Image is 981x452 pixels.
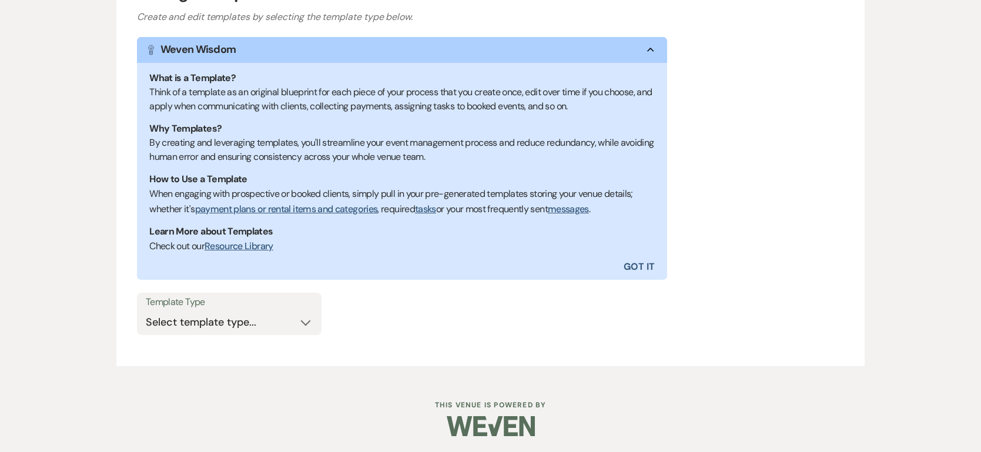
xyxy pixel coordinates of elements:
h1: How to Use a Template [149,172,655,186]
a: payment plans or rental items and categories [195,203,378,215]
h1: Weven Wisdom [160,42,236,58]
h1: Why Templates? [149,122,655,136]
p: Check out our [149,239,655,254]
button: Got It [402,254,667,280]
button: Weven Wisdom [137,37,667,63]
div: By creating and leveraging templates, you'll streamline your event management process and reduce ... [149,136,655,164]
img: Weven Logo [447,406,535,447]
a: Resource Library [205,240,273,252]
h3: Create and edit templates by selecting the template type below. [137,10,844,24]
a: messages [548,203,589,215]
p: When engaging with prospective or booked clients, simply pull in your pre-generated templates sto... [149,186,655,216]
h1: What is a Template? [149,71,655,85]
h1: Learn More about Templates [149,225,655,239]
label: Template Type [146,294,313,311]
a: tasks [415,203,436,215]
div: Think of a template as an original blueprint for each piece of your process that you create once,... [149,85,655,113]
